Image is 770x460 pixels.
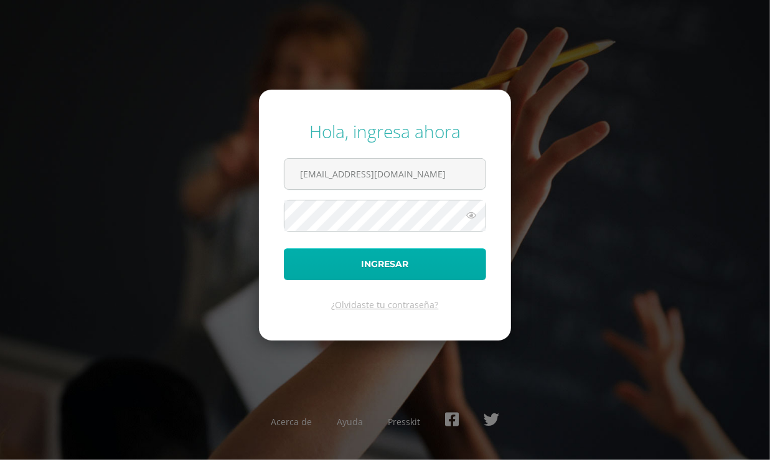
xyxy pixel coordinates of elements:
[284,159,486,189] input: Correo electrónico o usuario
[284,120,486,143] div: Hola, ingresa ahora
[271,416,312,428] a: Acerca de
[332,299,439,311] a: ¿Olvidaste tu contraseña?
[388,416,420,428] a: Presskit
[284,248,486,280] button: Ingresar
[337,416,363,428] a: Ayuda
